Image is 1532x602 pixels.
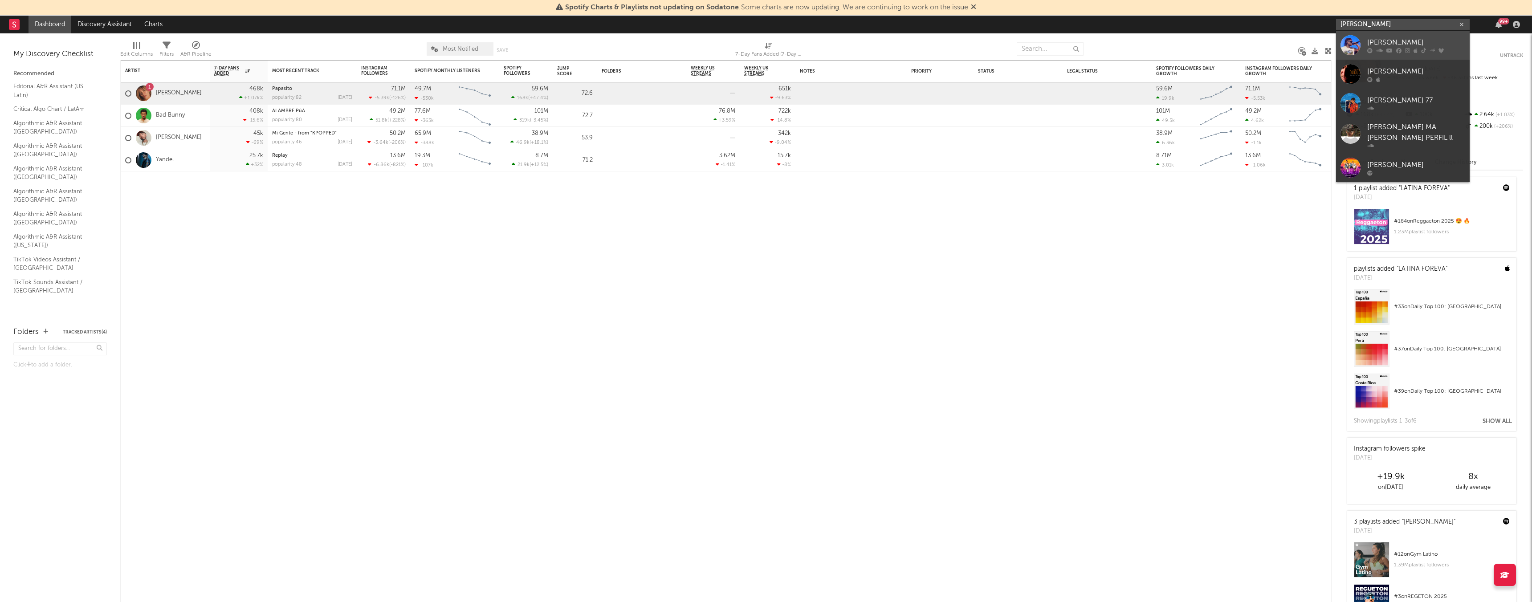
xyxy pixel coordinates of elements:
div: 8.7M [535,153,548,159]
span: -3.45 % [531,118,547,123]
div: -388k [415,140,434,146]
div: -69 % [246,139,263,145]
div: ( ) [513,117,548,123]
a: Algorithmic A&R Assistant ([GEOGRAPHIC_DATA]) [13,118,98,137]
div: popularity: 82 [272,95,302,100]
div: 76.8M [719,108,735,114]
div: 7-Day Fans Added (7-Day Fans Added) [735,49,802,60]
div: 8 x [1432,472,1514,482]
div: 71.1M [391,86,406,92]
span: 168k [517,96,528,101]
svg: Chart title [455,105,495,127]
div: Showing playlist s 1- 3 of 6 [1354,416,1417,427]
a: [PERSON_NAME] [156,134,202,142]
div: 53.9 [557,133,593,143]
input: Search for artists [1336,19,1470,30]
div: ( ) [512,162,548,167]
a: TikTok Sounds Assistant / [GEOGRAPHIC_DATA] [13,277,98,296]
button: Tracked Artists(4) [63,330,107,334]
span: Weekly US Streams [691,65,722,76]
div: 15.7k [778,153,791,159]
span: +12.5 % [531,163,547,167]
div: +1.07k % [239,95,263,101]
div: 2.64k [1464,109,1523,121]
div: # 33 on Daily Top 100: [GEOGRAPHIC_DATA] [1394,301,1510,312]
div: A&R Pipeline [180,49,212,60]
button: Untrack [1500,51,1523,60]
div: popularity: 48 [272,162,302,167]
span: Weekly UK Streams [744,65,778,76]
div: Most Recent Track [272,68,339,73]
div: -530k [415,95,434,101]
div: 342k [778,130,791,136]
div: [DATE] [338,118,352,122]
span: Spotify Charts & Playlists not updating on Sodatone [565,4,739,11]
div: 72.6 [557,88,593,99]
div: playlists added [1354,264,1447,274]
div: ( ) [510,139,548,145]
svg: Chart title [1196,82,1236,105]
div: Jump Score [557,66,579,77]
div: 71.2 [557,155,593,166]
div: on [DATE] [1349,482,1432,493]
div: 3.62M [719,153,735,159]
svg: Chart title [1285,149,1325,171]
div: Instagram Followers [361,65,392,76]
a: [PERSON_NAME] [156,89,202,97]
svg: Chart title [1196,149,1236,171]
svg: Chart title [455,82,495,105]
a: Yandel [156,156,174,164]
div: Spotify Followers [504,65,535,76]
div: 101M [534,108,548,114]
div: Click to add a folder. [13,360,107,370]
div: Folders [13,327,39,338]
div: 4.62k [1245,118,1264,123]
div: Edit Columns [120,38,153,64]
span: -126 % [391,96,404,101]
div: 1.39M playlist followers [1394,560,1510,570]
svg: Chart title [1285,82,1325,105]
span: -3.64k [373,140,388,145]
svg: Chart title [455,149,495,171]
div: 19.3M [415,153,430,159]
div: 13.6M [1245,153,1261,159]
span: +206 % [1493,124,1513,129]
div: [DATE] [338,162,352,167]
span: : Some charts are now updating. We are continuing to work on the issue [565,4,968,11]
div: 7-Day Fans Added (7-Day Fans Added) [735,38,802,64]
svg: Chart title [1196,105,1236,127]
a: Mi Gente - from "KPOPPED" [272,131,337,136]
span: -6.86k [374,163,389,167]
div: 468k [249,86,263,92]
div: [PERSON_NAME] MA [PERSON_NAME] PERFIL ll [1367,122,1465,143]
div: 651k [778,86,791,92]
div: 49.2M [1245,108,1262,114]
a: ALAMBRE PúA [272,109,305,114]
div: [PERSON_NAME] [1367,66,1465,77]
span: -5.39k [375,96,389,101]
a: Dashboard [29,16,71,33]
div: 50.2M [390,130,406,136]
div: -1.06k [1245,162,1266,168]
a: #12onGym Latino1.39Mplaylist followers [1347,542,1516,584]
a: TikTok Videos Assistant / [GEOGRAPHIC_DATA] [13,255,98,273]
div: Filters [159,38,174,64]
div: 77.6M [415,108,431,114]
div: Spotify Followers Daily Growth [1156,66,1223,77]
div: Instagram followers spike [1354,444,1426,454]
div: 6.36k [1156,140,1175,146]
div: +19.9k [1349,472,1432,482]
div: Notes [800,69,889,74]
div: -1.1k [1245,140,1262,146]
button: Show All [1483,419,1512,424]
div: -8 % [777,162,791,167]
div: [DATE] [338,140,352,145]
span: Dismiss [971,4,976,11]
div: 59.6M [1156,86,1173,92]
button: Save [497,48,508,53]
div: Mi Gente - from "KPOPPED" [272,131,352,136]
a: Algorithmic A&R Assistant ([GEOGRAPHIC_DATA]) [13,164,98,182]
div: Replay [272,153,352,158]
span: 319k [519,118,530,123]
div: # 3 on REGETON 2025 [1394,591,1510,602]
